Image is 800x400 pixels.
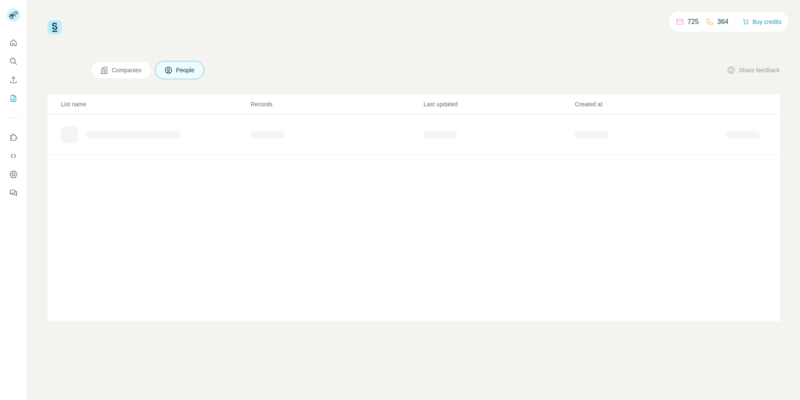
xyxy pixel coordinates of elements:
p: Created at [575,100,725,108]
button: Enrich CSV [7,72,20,87]
h4: My lists [47,63,81,77]
button: Search [7,54,20,69]
p: List name [61,100,250,108]
p: 364 [717,17,729,27]
p: Records [250,100,423,108]
img: Surfe Logo [47,20,62,34]
button: Feedback [7,185,20,200]
button: Dashboard [7,167,20,182]
button: Share feedback [727,66,780,74]
span: Companies [112,66,142,74]
span: People [176,66,195,74]
p: 725 [687,17,699,27]
button: Buy credits [742,16,782,28]
button: Use Surfe API [7,148,20,163]
button: Quick start [7,35,20,50]
button: My lists [7,91,20,106]
p: Last updated [424,100,574,108]
button: Use Surfe on LinkedIn [7,130,20,145]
